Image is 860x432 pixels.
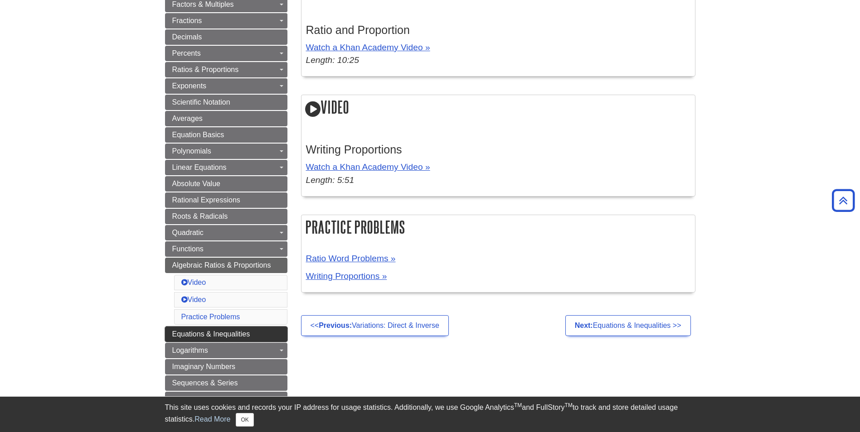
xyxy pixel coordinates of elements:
[172,147,211,155] span: Polynomials
[172,66,239,73] span: Ratios & Proportions
[165,46,287,61] a: Percents
[165,13,287,29] a: Fractions
[306,162,430,172] a: Watch a Khan Academy Video »
[306,271,387,281] a: Writing Proportions »
[165,192,287,208] a: Rational Expressions
[181,278,206,286] a: Video
[172,212,228,220] span: Roots & Radicals
[165,343,287,358] a: Logarithms
[165,111,287,126] a: Averages
[172,33,202,41] span: Decimals
[165,29,287,45] a: Decimals
[575,322,593,329] strong: Next:
[172,163,227,171] span: Linear Equations
[172,82,207,90] span: Exponents
[172,17,202,24] span: Fractions
[172,196,240,204] span: Rational Expressions
[306,143,690,156] h3: Writing Proportions
[306,175,355,185] em: Length: 5:51
[165,176,287,192] a: Absolute Value
[306,254,396,263] a: Ratio Word Problems »
[514,402,522,408] sup: TM
[165,258,287,273] a: Algebraic Ratios & Proportions
[306,43,430,52] a: Watch a Khan Academy Video »
[165,359,287,374] a: Imaginary Numbers
[165,144,287,159] a: Polynomials
[301,215,695,239] h2: Practice Problems
[172,49,201,57] span: Percents
[306,55,359,65] em: Length: 10:25
[165,209,287,224] a: Roots & Radicals
[165,392,287,407] a: Introduction to Matrices
[172,98,230,106] span: Scientific Notation
[829,194,858,206] a: Back to Top
[165,241,287,257] a: Functions
[165,62,287,77] a: Ratios & Proportions
[565,402,573,408] sup: TM
[301,95,695,121] h2: Video
[565,315,691,336] a: Next:Equations & Inequalities >>
[319,322,352,329] strong: Previous:
[165,95,287,110] a: Scientific Notation
[172,0,234,8] span: Factors & Multiples
[194,415,230,423] a: Read More
[172,261,271,269] span: Algebraic Ratios & Proportions
[172,245,204,253] span: Functions
[172,346,208,354] span: Logarithms
[172,363,236,370] span: Imaginary Numbers
[165,225,287,240] a: Quadratic
[172,330,250,338] span: Equations & Inequalities
[181,296,206,303] a: Video
[172,395,248,403] span: Introduction to Matrices
[165,326,287,342] a: Equations & Inequalities
[165,78,287,94] a: Exponents
[172,379,238,387] span: Sequences & Series
[306,24,690,37] h3: Ratio and Proportion
[301,315,449,336] a: <<Previous:Variations: Direct & Inverse
[181,313,240,321] a: Practice Problems
[165,402,695,427] div: This site uses cookies and records your IP address for usage statistics. Additionally, we use Goo...
[172,131,224,139] span: Equation Basics
[236,413,253,427] button: Close
[165,160,287,175] a: Linear Equations
[172,115,203,122] span: Averages
[172,180,220,187] span: Absolute Value
[172,229,204,236] span: Quadratic
[165,375,287,391] a: Sequences & Series
[165,127,287,143] a: Equation Basics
